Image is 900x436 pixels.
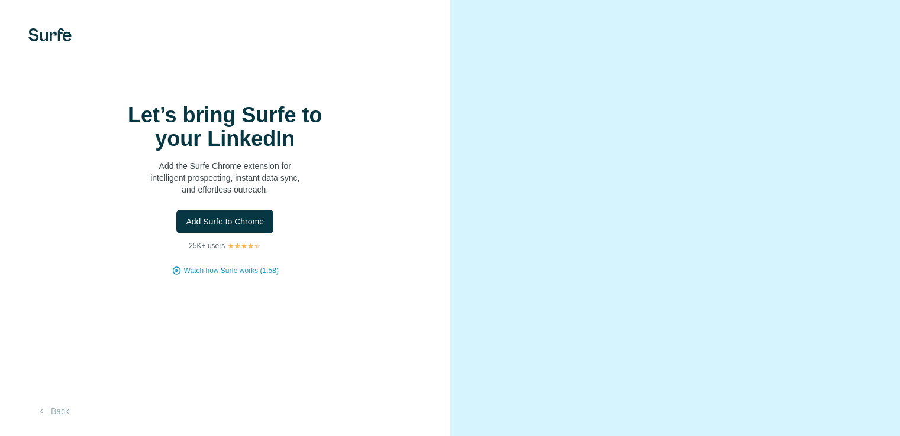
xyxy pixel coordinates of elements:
button: Back [28,401,78,422]
p: Add the Surfe Chrome extension for intelligent prospecting, instant data sync, and effortless out... [107,160,343,196]
button: Watch how Surfe works (1:58) [184,265,279,276]
img: Rating Stars [227,242,261,249]
img: Surfe's logo [28,28,72,41]
p: 25K+ users [189,240,225,251]
span: Add Surfe to Chrome [186,216,264,227]
button: Add Surfe to Chrome [176,210,273,233]
h1: Let’s bring Surfe to your LinkedIn [107,103,343,151]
